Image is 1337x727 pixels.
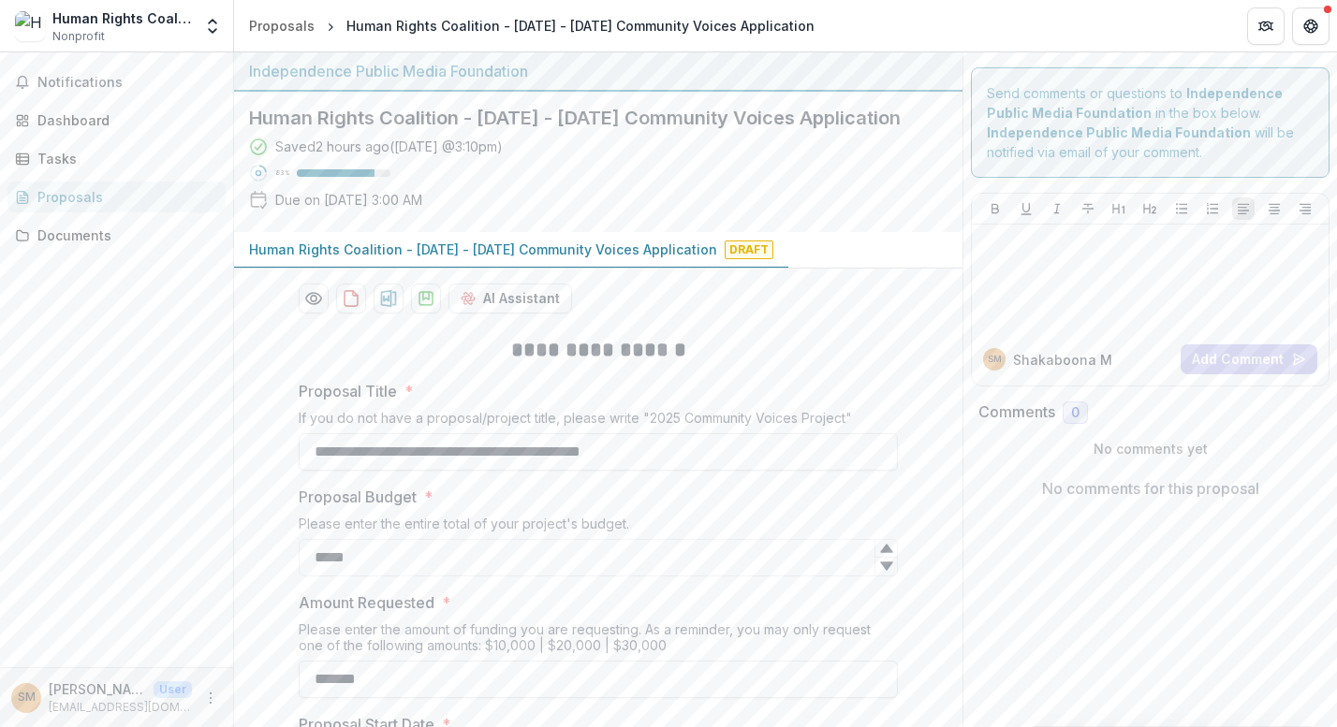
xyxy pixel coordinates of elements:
button: Get Help [1292,7,1330,45]
p: 83 % [275,167,289,180]
div: Send comments or questions to in the box below. will be notified via email of your comment. [971,67,1330,178]
span: 0 [1071,405,1080,421]
p: No comments for this proposal [1042,477,1259,500]
div: Tasks [37,149,211,168]
span: Nonprofit [52,28,105,45]
div: Shakaboona Marshall [988,355,1002,364]
button: download-proposal [374,284,404,313]
p: User [154,681,192,698]
button: Add Comment [1181,344,1317,374]
a: Dashboard [7,105,226,136]
button: Heading 2 [1139,197,1161,220]
p: Shakaboona M [1013,350,1112,370]
p: Proposal Budget [299,486,417,508]
p: Amount Requested [299,591,434,614]
div: Dashboard [37,110,211,130]
button: Underline [1015,197,1037,220]
div: Independence Public Media Foundation [249,60,948,82]
button: Bullet List [1170,197,1193,220]
div: Documents [37,225,211,245]
strong: Independence Public Media Foundation [987,124,1251,140]
a: Documents [7,220,226,251]
h2: Human Rights Coalition - [DATE] - [DATE] Community Voices Application [249,107,918,129]
button: Ordered List [1201,197,1224,220]
button: Italicize [1046,197,1068,220]
nav: breadcrumb [242,12,822,39]
button: Preview e6d9155b-5962-49d1-9ef6-0e7de0fc8b67-0.pdf [299,284,329,313]
div: Human Rights Coalition - [DATE] - [DATE] Community Voices Application [346,16,815,36]
button: Align Right [1294,197,1316,220]
div: If you do not have a proposal/project title, please write "2025 Community Voices Project" [299,410,898,433]
div: Human Rights Coalition [52,8,192,28]
button: Align Center [1263,197,1286,220]
button: Heading 1 [1108,197,1130,220]
button: More [199,687,222,709]
div: Shakaboona Marshall [18,691,36,704]
button: Align Left [1232,197,1255,220]
p: Human Rights Coalition - [DATE] - [DATE] Community Voices Application [249,240,717,259]
button: download-proposal [336,284,366,313]
p: No comments yet [978,439,1322,458]
button: download-proposal [411,284,441,313]
div: Proposals [37,187,211,207]
span: Draft [725,240,773,259]
p: Due on [DATE] 3:00 AM [275,190,422,210]
p: Proposal Title [299,380,397,402]
div: Please enter the amount of funding you are requesting. As a reminder, you may only request one of... [299,621,898,661]
a: Proposals [242,12,322,39]
p: [PERSON_NAME] [49,679,146,699]
button: Strike [1077,197,1099,220]
button: Bold [984,197,1006,220]
button: Partners [1247,7,1285,45]
button: AI Assistant [448,284,572,313]
img: Human Rights Coalition [15,11,45,41]
a: Proposals [7,182,226,212]
div: Proposals [249,16,315,36]
a: Tasks [7,143,226,174]
span: Notifications [37,75,218,91]
div: Saved 2 hours ago ( [DATE] @ 3:10pm ) [275,137,503,156]
button: Notifications [7,67,226,97]
h2: Comments [978,403,1055,421]
div: Please enter the entire total of your project's budget. [299,516,898,539]
button: Open entity switcher [199,7,226,45]
p: [EMAIL_ADDRESS][DOMAIN_NAME] [49,699,192,716]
